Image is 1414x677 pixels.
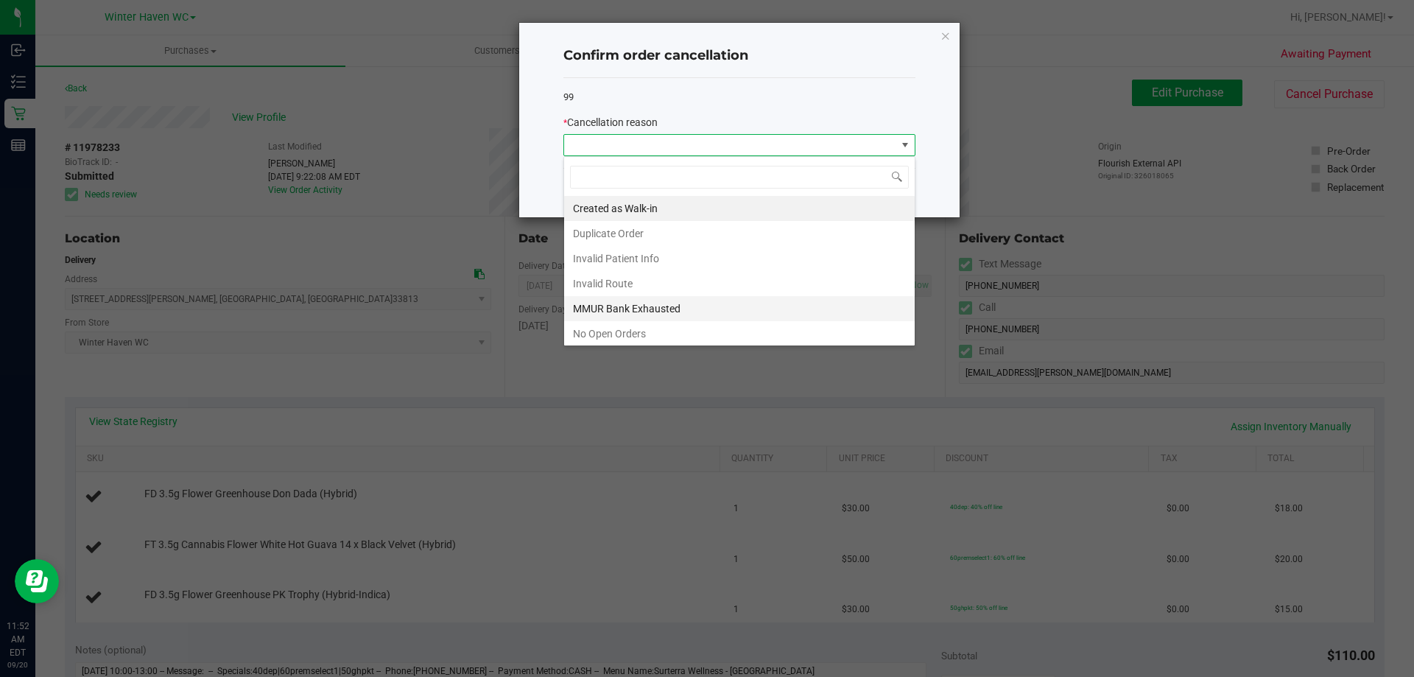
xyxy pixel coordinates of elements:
li: Invalid Route [564,271,915,296]
li: Invalid Patient Info [564,246,915,271]
li: Created as Walk-in [564,196,915,221]
iframe: Resource center [15,559,59,603]
li: MMUR Bank Exhausted [564,296,915,321]
li: Duplicate Order [564,221,915,246]
span: Cancellation reason [567,116,658,128]
h4: Confirm order cancellation [563,46,915,66]
button: Close [940,27,951,44]
li: No Open Orders [564,321,915,346]
span: 99 [563,91,574,102]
